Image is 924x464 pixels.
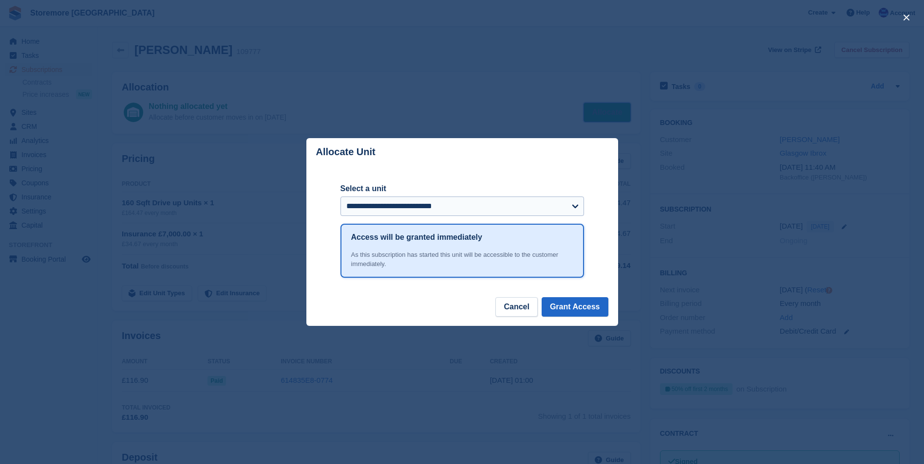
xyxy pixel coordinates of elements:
button: Grant Access [542,297,608,317]
label: Select a unit [340,183,584,195]
div: As this subscription has started this unit will be accessible to the customer immediately. [351,250,573,269]
h1: Access will be granted immediately [351,232,482,243]
p: Allocate Unit [316,146,376,158]
button: Cancel [495,297,537,317]
button: close [899,10,914,25]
